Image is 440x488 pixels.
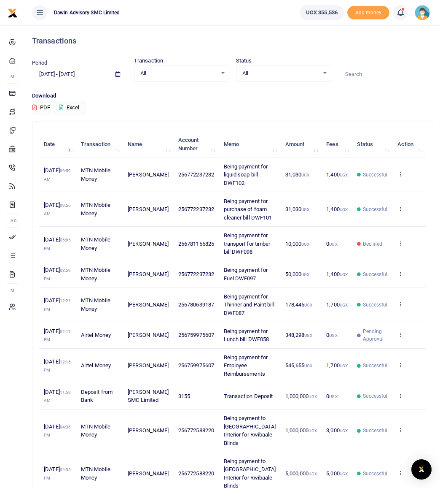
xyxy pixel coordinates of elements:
span: 5,000 [326,470,348,477]
span: [DATE] [44,328,71,343]
span: Successful [363,427,388,434]
small: 03:59 PM [44,268,71,281]
th: Action: activate to sort column ascending [393,131,426,157]
th: Amount: activate to sort column ascending [280,131,322,157]
span: [PERSON_NAME] [128,171,169,178]
span: 348,298 [285,332,313,338]
span: 3155 [178,393,190,399]
h4: Transactions [32,36,433,46]
span: Successful [363,206,388,213]
span: [PERSON_NAME] [128,427,169,434]
small: UGX [301,173,309,177]
span: Being payment for purchase of foam cleaner bill DWF101 [224,198,272,221]
span: Deposit from Bank [81,389,113,404]
span: [DATE] [44,423,71,438]
span: 1,000,000 [285,427,317,434]
span: 256759975607 [178,332,214,338]
span: [DATE] [44,358,71,373]
span: 0 [326,241,337,247]
span: 256772588220 [178,470,214,477]
span: Airtel Money [81,332,111,338]
span: Declined [363,240,383,248]
a: Add money [347,9,389,15]
span: [PERSON_NAME] [128,470,169,477]
span: [DATE] [44,167,71,182]
th: Date: activate to sort column descending [39,131,76,157]
small: UGX [340,173,348,177]
span: [DATE] [44,202,71,217]
small: UGX [340,303,348,307]
span: Being payment for Thinner and Paint bill DWF087 [224,293,274,316]
span: Dawin Advisory SMC Limited [51,9,123,16]
img: logo-small [8,8,18,18]
label: Transaction [134,57,163,65]
span: Being payment for Lunch bill DWF058 [224,328,269,343]
span: 0 [326,393,337,399]
span: 1,400 [326,171,348,178]
span: 50,000 [285,271,310,277]
span: All [242,69,319,78]
li: Toup your wallet [347,6,389,20]
small: 09:56 AM [44,203,71,216]
img: profile-user [415,5,430,20]
th: Transaction: activate to sort column ascending [76,131,123,157]
span: Being payment for transport for timber bill DWF098 [224,232,271,255]
span: 256772237232 [178,206,214,212]
span: [PERSON_NAME] [128,362,169,369]
input: Search [338,67,433,81]
small: UGX [309,428,317,433]
li: Wallet ballance [296,5,347,20]
span: 31,030 [285,171,310,178]
span: [DATE] [44,389,71,404]
th: Fees: activate to sort column ascending [322,131,352,157]
small: UGX [329,394,337,399]
input: select period [32,67,109,81]
button: PDF [32,100,51,115]
span: UGX 355,536 [306,8,338,17]
span: [PERSON_NAME] [128,206,169,212]
p: Download [32,92,433,100]
small: UGX [329,242,337,247]
span: Being payment for liquid soap bill DWF102 [224,163,268,186]
span: Add money [347,6,389,20]
span: 256772237232 [178,171,214,178]
span: 3,000 [326,427,348,434]
span: 256772237232 [178,271,214,277]
th: Account Number: activate to sort column ascending [174,131,219,157]
span: [PERSON_NAME] SMC Limited [128,389,169,404]
span: 1,000,000 [285,393,317,399]
span: 31,030 [285,206,310,212]
span: MTN Mobile Money [81,167,110,182]
span: MTN Mobile Money [81,202,110,217]
span: 1,400 [326,206,348,212]
small: UGX [301,272,309,277]
small: 09:59 AM [44,168,71,182]
span: Successful [363,362,388,369]
th: Name: activate to sort column ascending [123,131,174,157]
span: MTN Mobile Money [81,267,110,282]
a: profile-user [415,5,433,20]
span: [PERSON_NAME] [128,241,169,247]
small: UGX [329,333,337,338]
span: Successful [363,171,388,179]
th: Status: activate to sort column ascending [352,131,393,157]
span: Successful [363,301,388,309]
span: MTN Mobile Money [81,466,110,481]
small: UGX [340,472,348,476]
span: [DATE] [44,466,71,481]
span: All [140,69,217,78]
span: 178,445 [285,301,313,308]
span: [PERSON_NAME] [128,332,169,338]
small: 04:35 PM [44,467,71,480]
span: [PERSON_NAME] [128,271,169,277]
button: Excel [52,100,86,115]
span: [DATE] [44,236,71,251]
small: UGX [304,333,312,338]
span: 256772588220 [178,427,214,434]
span: 256759975607 [178,362,214,369]
span: Pending Approval [363,328,388,343]
li: M [7,70,18,84]
span: [PERSON_NAME] [128,301,169,308]
span: 1,700 [326,301,348,308]
small: UGX [304,363,312,368]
